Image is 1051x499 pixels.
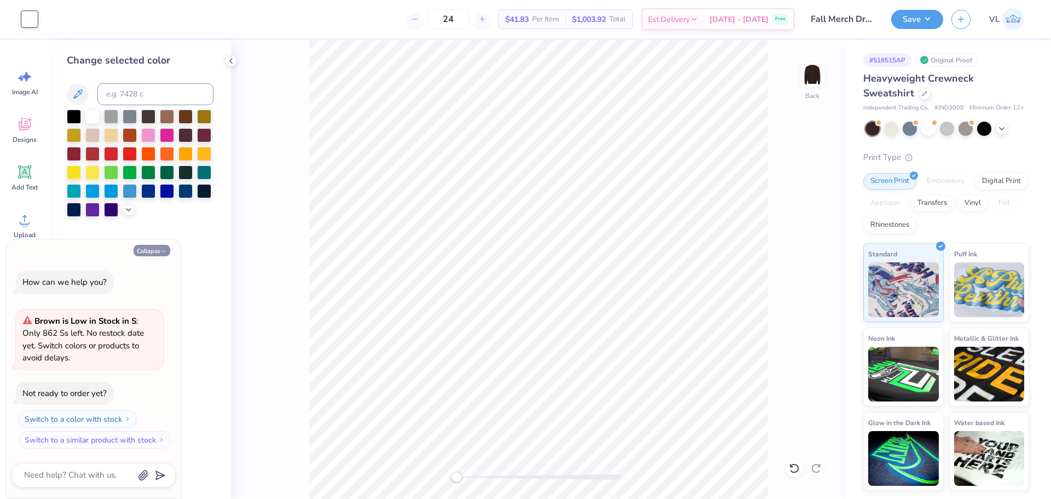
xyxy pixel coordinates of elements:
div: Rhinestones [863,217,916,233]
span: Free [775,15,786,23]
input: – – [427,9,470,29]
span: Metallic & Glitter Ink [954,332,1019,344]
span: Glow in the Dark Ink [868,417,931,428]
span: Add Text [11,183,38,192]
img: Neon Ink [868,347,939,402]
div: Embroidery [920,173,972,190]
span: Upload [14,231,36,239]
span: Independent Trading Co. [863,104,929,113]
div: How can we help you? [22,277,107,288]
span: # IND3000 [934,104,964,113]
img: Glow in the Dark Ink [868,431,939,486]
span: Designs [13,135,37,144]
div: Vinyl [957,195,988,211]
img: Vincent Lloyd Laurel [1002,8,1024,30]
div: Back [805,91,819,101]
img: Puff Ink [954,262,1025,317]
span: Neon Ink [868,332,895,344]
div: Applique [863,195,907,211]
span: Image AI [12,88,38,96]
div: Digital Print [975,173,1028,190]
span: Minimum Order: 12 + [969,104,1024,113]
img: Metallic & Glitter Ink [954,347,1025,402]
span: Puff Ink [954,248,977,260]
img: Switch to a color with stock [124,416,131,422]
div: Change selected color [67,53,213,68]
button: Switch to a similar product with stock [19,431,171,449]
img: Standard [868,262,939,317]
input: e.g. 7428 c [97,83,213,105]
a: VL [984,8,1029,30]
div: Not ready to order yet? [22,388,107,399]
span: Water based Ink [954,417,1004,428]
img: Back [801,64,823,85]
span: Per Item [532,14,559,25]
span: Standard [868,248,897,260]
span: : Only 862 Ss left. No restock date yet. Switch colors or products to avoid delays. [22,316,144,364]
div: Foil [991,195,1017,211]
div: Print Type [863,151,1029,164]
input: Untitled Design [802,8,883,30]
button: Switch to a color with stock [19,410,137,428]
span: Est. Delivery [648,14,690,25]
span: [DATE] - [DATE] [709,14,769,25]
div: Transfers [910,195,954,211]
strong: Brown is Low in Stock in S [34,316,136,326]
span: Total [609,14,626,25]
div: Screen Print [863,173,916,190]
span: $1,003.92 [572,14,606,25]
span: $41.83 [505,14,529,25]
div: Accessibility label [451,472,462,483]
button: Collapse [134,245,170,256]
img: Water based Ink [954,431,1025,486]
img: Switch to a similar product with stock [158,437,165,443]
